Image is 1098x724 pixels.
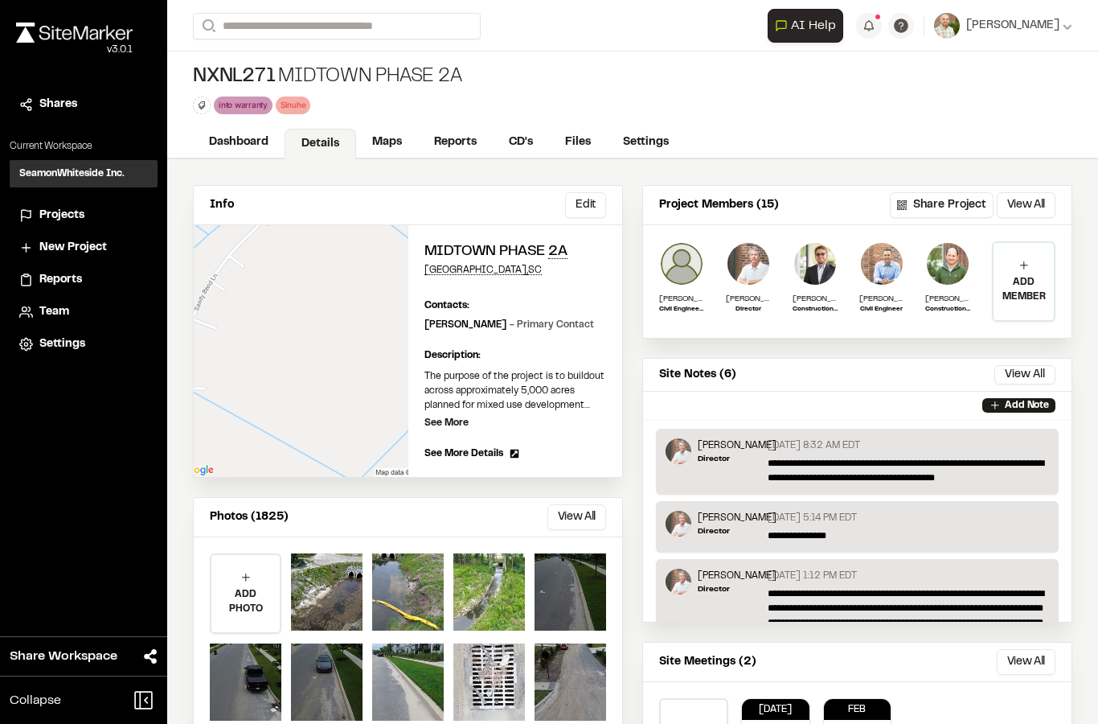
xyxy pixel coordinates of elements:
button: View All [997,192,1055,218]
button: [PERSON_NAME] [934,13,1072,39]
button: View All [547,504,606,530]
img: Donald Jones [666,511,691,537]
a: Reports [418,127,493,158]
img: Colin Brown [793,241,838,286]
p: [PERSON_NAME] [793,293,838,305]
img: Wayne Lee [925,241,970,286]
a: Details [285,129,356,159]
p: [PERSON_NAME] [424,318,594,332]
p: Director [698,525,776,537]
span: [PERSON_NAME] [966,17,1059,35]
span: Shares [39,96,77,113]
button: View All [994,365,1055,385]
p: Director [726,305,771,315]
div: Open AI Assistant [768,9,850,43]
p: [PERSON_NAME] [726,293,771,305]
span: New Project [39,239,107,257]
p: Photos (1825) [210,508,289,526]
div: into warranty [214,97,272,113]
h2: Midtown Phase [424,241,607,263]
img: Landon Messal [859,241,904,286]
p: Director [698,583,776,595]
h3: SeamonWhiteside Inc. [19,167,125,181]
a: Projects [19,207,148,224]
p: Civil Engineer [859,305,904,315]
a: Maps [356,127,418,158]
span: Reports [39,271,82,289]
button: Open AI Assistant [768,9,843,43]
p: Add Note [1005,398,1049,413]
p: The purpose of the project is to buildout across approximately 5,000 acres planned for mixed use ... [424,369,607,413]
a: Reports [19,271,148,289]
p: Current Workspace [10,139,158,154]
p: [DATE] 8:32 AM EDT [768,438,860,453]
span: Collapse [10,691,61,710]
a: Settings [19,335,148,353]
span: Team [39,303,69,321]
span: Projects [39,207,84,224]
p: Director [698,453,776,465]
p: Site Meetings (2) [659,653,756,671]
p: Feb [824,702,891,717]
p: [PERSON_NAME] [698,511,776,525]
p: [PERSON_NAME] [698,569,776,583]
div: Midtown Phase 2A [193,64,462,90]
img: Kyle Wicks [659,241,704,286]
span: NXNL271 [193,64,275,90]
img: rebrand.png [16,23,133,43]
a: Dashboard [193,127,285,158]
p: Construction Admin Field Representative II [793,305,838,315]
span: See More Details [424,446,503,461]
p: [DATE] [742,702,809,717]
p: Description: [424,348,607,363]
button: Share Project [890,192,994,218]
a: CD's [493,127,549,158]
p: See More [424,416,469,430]
p: Construction Admin Team Leader [925,305,970,315]
span: Settings [39,335,85,353]
p: Contacts: [424,298,469,313]
p: [PERSON_NAME] [659,293,704,305]
p: [PERSON_NAME] [925,293,970,305]
p: Info [210,196,234,214]
p: [PERSON_NAME] [698,438,776,453]
span: AI Help [791,16,836,35]
p: [DATE] 1:12 PM EDT [768,569,857,583]
button: View All [997,649,1055,675]
a: Settings [607,127,685,158]
p: Project Members (15) [659,196,779,214]
p: Site Notes (6) [659,366,736,384]
button: Edit [565,192,606,218]
button: Edit Tags [193,97,211,114]
a: Team [19,303,148,321]
img: Donald Jones [666,569,691,594]
a: New Project [19,239,148,257]
img: Donald Jones [726,241,771,286]
img: User [934,13,960,39]
div: Sinuhe [276,97,311,113]
a: Files [549,127,607,158]
p: ADD MEMBER [994,275,1054,304]
img: Donald Jones [666,438,691,464]
p: Civil Engineering Project Manager [659,305,704,315]
p: [DATE] 5:14 PM EDT [768,511,857,525]
a: Shares [19,96,148,113]
p: [PERSON_NAME] [859,293,904,305]
button: Search [193,13,222,39]
p: ADD PHOTO [211,587,280,616]
span: - Primary Contact [510,321,594,329]
span: Share Workspace [10,647,117,666]
div: Oh geez...please don't... [16,43,133,57]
